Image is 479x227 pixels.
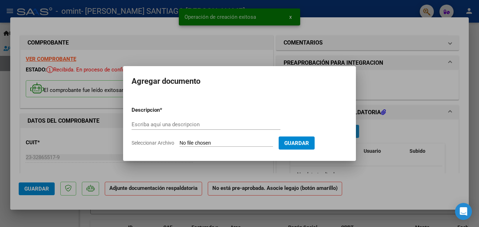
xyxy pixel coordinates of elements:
span: Guardar [284,140,309,146]
div: Open Intercom Messenger [455,203,472,220]
button: Guardar [279,136,315,150]
h2: Agregar documento [132,75,347,88]
p: Descripcion [132,106,196,114]
span: Seleccionar Archivo [132,140,174,146]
